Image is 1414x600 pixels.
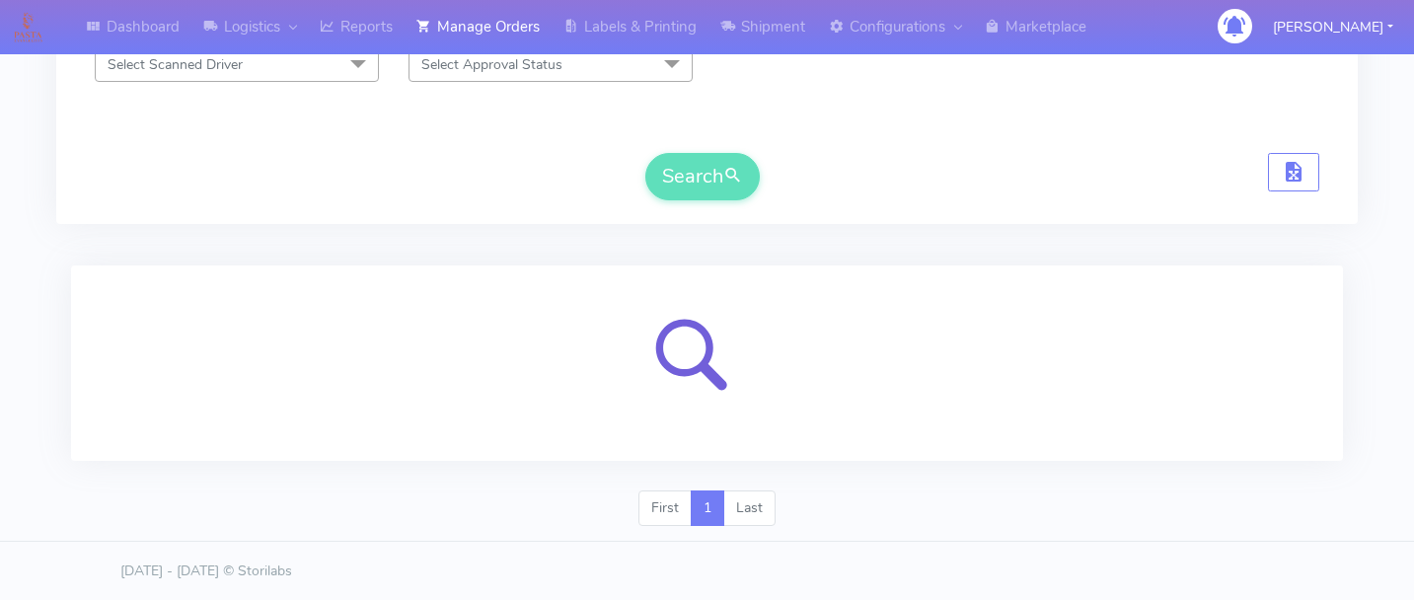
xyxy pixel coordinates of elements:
[108,55,243,74] span: Select Scanned Driver
[633,289,781,437] img: search-loader.svg
[1258,7,1408,47] button: [PERSON_NAME]
[691,490,724,526] a: 1
[645,153,760,200] button: Search
[421,55,562,74] span: Select Approval Status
